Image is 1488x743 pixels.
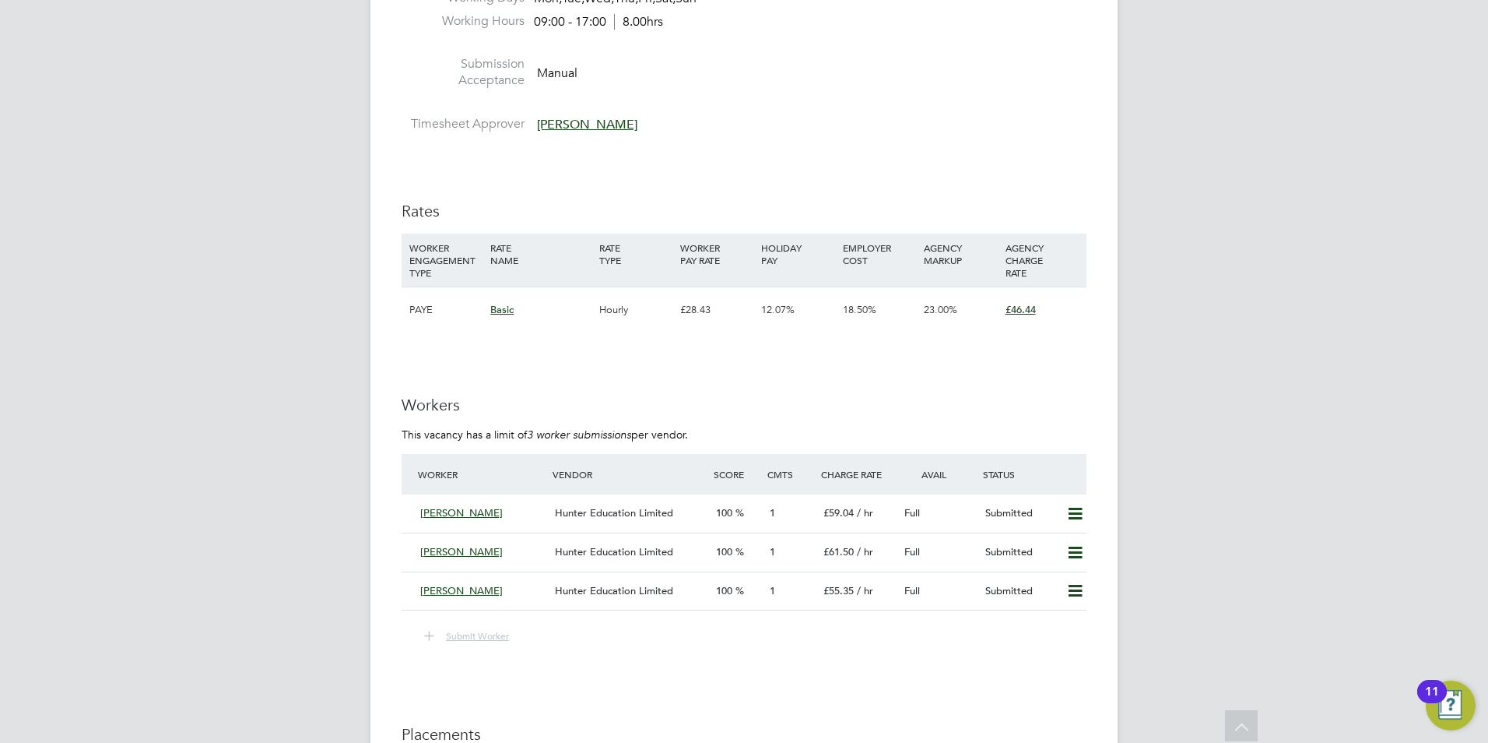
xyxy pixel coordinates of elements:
span: Full [904,506,920,519]
span: 1 [770,545,775,558]
div: WORKER ENGAGEMENT TYPE [405,234,486,287]
span: Hunter Education Limited [555,545,673,558]
div: Worker [414,460,549,488]
span: [PERSON_NAME] [420,584,503,597]
span: 100 [716,545,732,558]
label: Working Hours [402,13,525,30]
span: [PERSON_NAME] [420,545,503,558]
span: 18.50% [843,303,876,316]
span: 1 [770,506,775,519]
div: Submitted [979,540,1060,565]
div: Charge Rate [817,460,898,488]
span: 12.07% [761,303,795,316]
label: Timesheet Approver [402,116,525,132]
button: Submit Worker [413,626,521,646]
span: £61.50 [823,545,854,558]
div: HOLIDAY PAY [757,234,838,274]
span: £55.35 [823,584,854,597]
span: Manual [537,65,577,81]
div: AGENCY MARKUP [920,234,1001,274]
div: 09:00 - 17:00 [534,14,663,30]
label: Submission Acceptance [402,56,525,89]
div: Score [710,460,763,488]
span: Submit Worker [446,629,509,642]
div: Vendor [549,460,710,488]
div: PAYE [405,287,486,333]
div: Status [979,460,1086,488]
span: 100 [716,506,732,519]
div: Cmts [763,460,817,488]
span: / hr [857,584,873,597]
div: RATE TYPE [595,234,676,274]
span: [PERSON_NAME] [420,506,503,519]
h3: Rates [402,201,1086,221]
div: Submitted [979,501,1060,526]
div: 11 [1425,692,1439,712]
span: / hr [857,506,873,519]
span: Full [904,545,920,558]
span: / hr [857,545,873,558]
span: 100 [716,584,732,597]
div: Avail [898,460,979,488]
span: Basic [490,303,514,316]
div: Hourly [595,287,676,333]
div: WORKER PAY RATE [676,234,757,274]
span: 23.00% [924,303,957,316]
div: EMPLOYER COST [839,234,920,274]
div: £28.43 [676,287,757,333]
div: Submitted [979,579,1060,604]
span: 1 [770,584,775,597]
h3: Workers [402,395,1086,415]
span: 8.00hrs [614,14,663,30]
p: This vacancy has a limit of per vendor. [402,428,1086,442]
div: RATE NAME [486,234,595,274]
em: 3 worker submissions [527,428,631,442]
span: £59.04 [823,506,854,519]
span: Hunter Education Limited [555,584,673,597]
span: Hunter Education Limited [555,506,673,519]
span: £46.44 [1005,303,1036,316]
div: AGENCY CHARGE RATE [1002,234,1083,287]
span: Full [904,584,920,597]
button: Open Resource Center, 11 new notifications [1426,681,1476,731]
span: [PERSON_NAME] [537,117,637,132]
